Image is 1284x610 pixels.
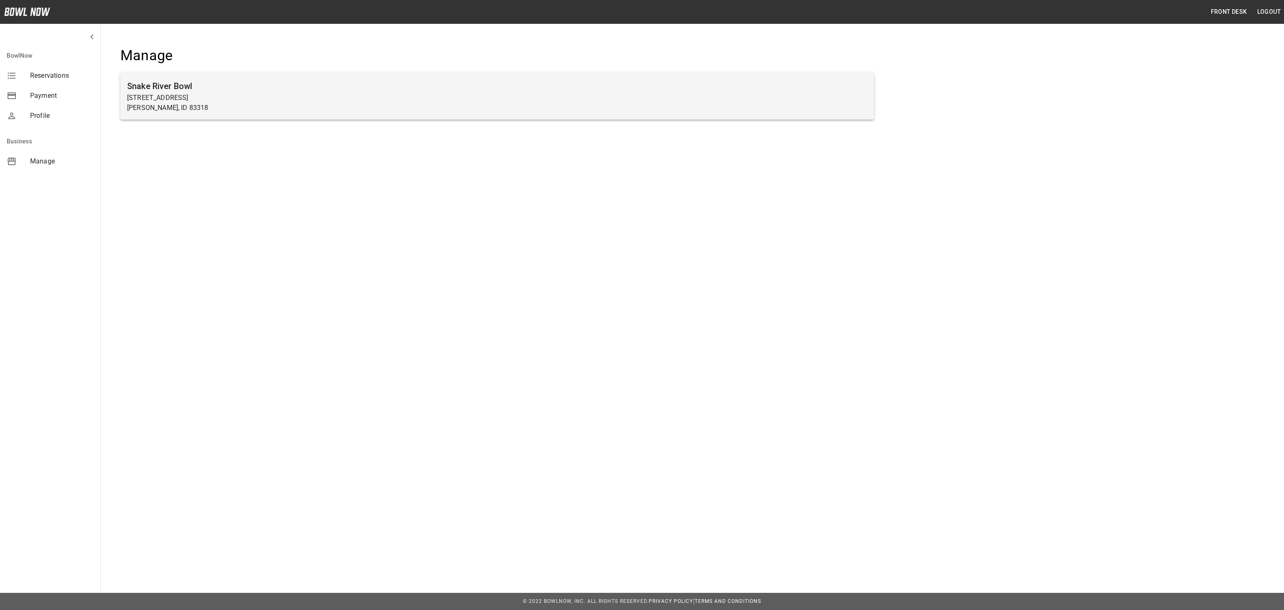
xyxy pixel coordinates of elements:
[30,91,94,101] span: Payment
[127,79,867,93] h6: Snake River Bowl
[649,598,693,604] a: Privacy Policy
[695,598,761,604] a: Terms and Conditions
[1208,4,1251,20] button: Front Desk
[1254,4,1284,20] button: Logout
[120,47,874,64] h4: Manage
[127,103,867,113] p: [PERSON_NAME], ID 83318
[127,93,867,103] p: [STREET_ADDRESS]
[523,598,649,604] span: © 2022 BowlNow, Inc. All Rights Reserved.
[4,8,50,16] img: logo
[30,71,94,81] span: Reservations
[30,156,94,166] span: Manage
[30,111,94,121] span: Profile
